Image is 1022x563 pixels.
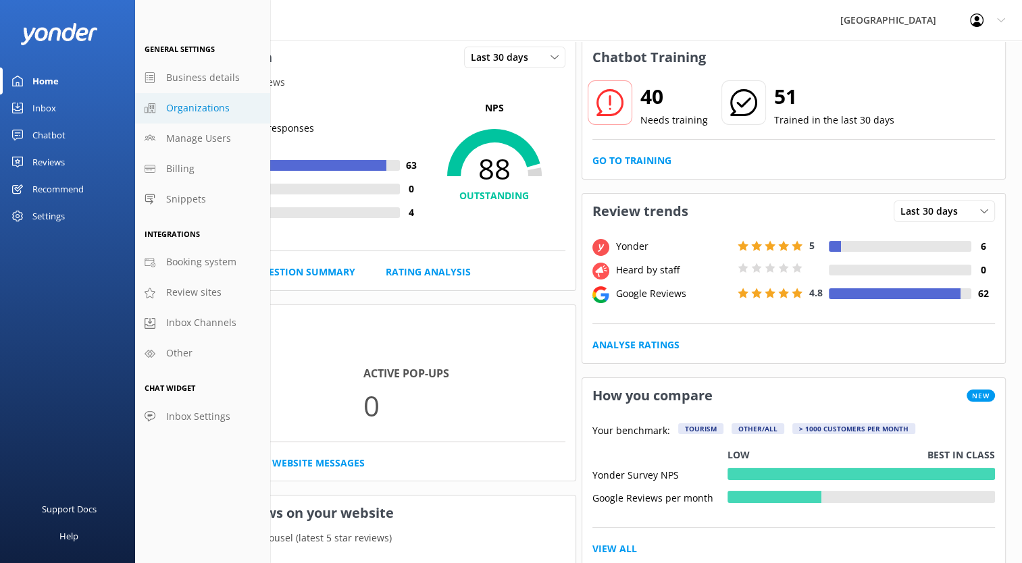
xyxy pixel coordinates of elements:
[400,158,424,173] h4: 63
[42,495,97,522] div: Support Docs
[809,239,815,252] span: 5
[927,448,995,462] p: Best in class
[613,286,734,301] div: Google Reviews
[152,340,576,355] p: In the last 30 days
[135,184,270,215] a: Snippets
[166,131,231,146] span: Manage Users
[732,423,784,434] div: Other/All
[386,265,471,279] a: Rating Analysis
[135,63,270,93] a: Business details
[152,75,576,90] p: From all sources of reviews
[254,265,355,279] a: Question Summary
[135,402,270,432] a: Inbox Settings
[613,263,734,277] div: Heard by staff
[166,285,222,300] span: Review sites
[59,522,78,549] div: Help
[135,93,270,124] a: Organizations
[592,468,727,480] div: Yonder Survey NPS
[792,423,915,434] div: > 1000 customers per month
[166,70,240,85] span: Business details
[251,121,314,136] p: | 67 responses
[582,378,723,413] h3: How you compare
[166,192,206,207] span: Snippets
[135,124,270,154] a: Manage Users
[971,263,995,277] h4: 0
[774,113,894,128] p: Trained in the last 30 days
[640,113,708,128] p: Needs training
[32,68,59,95] div: Home
[592,541,637,556] a: View All
[152,495,576,531] h3: Showcase reviews on your website
[135,154,270,184] a: Billing
[424,101,565,115] p: NPS
[166,409,230,424] span: Inbox Settings
[967,390,995,402] span: New
[582,40,716,75] h3: Chatbot Training
[727,448,750,462] p: Low
[971,286,995,301] h4: 62
[20,23,98,45] img: yonder-white-logo.png
[363,365,565,383] h4: Active Pop-ups
[582,194,698,229] h3: Review trends
[424,188,565,203] h4: OUTSTANDING
[166,346,193,360] span: Other
[774,80,894,113] h2: 51
[640,80,708,113] h2: 40
[678,423,723,434] div: Tourism
[135,308,270,338] a: Inbox Channels
[592,338,680,352] a: Analyse Ratings
[166,161,195,176] span: Billing
[145,44,215,54] span: General Settings
[272,456,365,471] a: Website Messages
[32,149,65,176] div: Reviews
[166,254,236,269] span: Booking system
[592,153,671,168] a: Go to Training
[135,247,270,277] a: Booking system
[363,383,565,428] p: 0
[400,182,424,196] h4: 0
[135,338,270,369] a: Other
[971,239,995,254] h4: 6
[900,204,966,219] span: Last 30 days
[32,95,56,122] div: Inbox
[166,101,230,115] span: Organizations
[613,239,734,254] div: Yonder
[145,229,200,239] span: Integrations
[592,423,670,439] p: Your benchmark:
[424,152,565,186] span: 88
[145,383,195,393] span: Chat Widget
[32,122,66,149] div: Chatbot
[166,315,236,330] span: Inbox Channels
[400,205,424,220] h4: 4
[471,50,536,65] span: Last 30 days
[162,101,424,115] h5: Rating
[152,531,576,545] p: Your current review carousel (latest 5 star reviews)
[32,203,65,230] div: Settings
[809,286,823,299] span: 4.8
[152,305,576,340] h3: Website Chat
[32,176,84,203] div: Recommend
[592,491,727,503] div: Google Reviews per month
[135,277,270,308] a: Review sites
